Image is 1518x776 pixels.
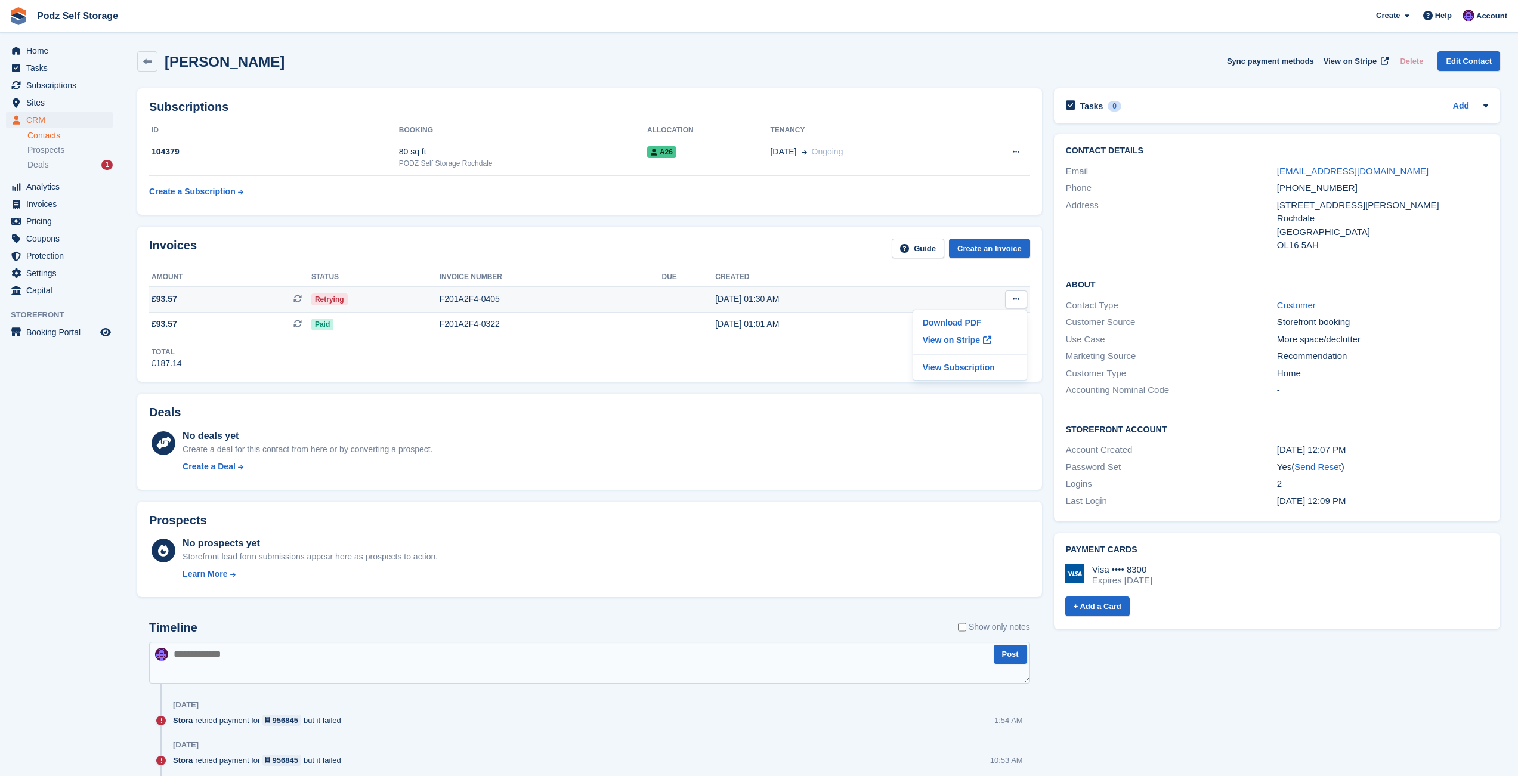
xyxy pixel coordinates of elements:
div: £187.14 [152,357,182,370]
th: Allocation [647,121,770,140]
a: menu [6,77,113,94]
img: stora-icon-8386f47178a22dfd0bd8f6a31ec36ba5ce8667c1dd55bd0f319d3a0aa187defe.svg [10,7,27,25]
div: No deals yet [183,429,432,443]
a: Deals 1 [27,159,113,171]
a: menu [6,94,113,111]
th: Status [311,268,440,287]
div: Rochdale [1277,212,1488,225]
div: 80 sq ft [399,146,647,158]
div: Storefront lead form submissions appear here as prospects to action. [183,551,438,563]
span: Coupons [26,230,98,247]
a: Customer [1277,300,1316,310]
div: Visa •••• 8300 [1092,564,1152,575]
div: retried payment for but it failed [173,755,347,766]
div: Yes [1277,460,1488,474]
button: Post [994,645,1027,664]
h2: Storefront Account [1066,423,1488,435]
div: Customer Source [1066,316,1277,329]
div: Contact Type [1066,299,1277,313]
span: Ongoing [812,147,843,156]
span: ( ) [1291,462,1344,472]
a: Prospects [27,144,113,156]
div: Learn More [183,568,227,580]
a: 956845 [262,755,301,766]
div: Marketing Source [1066,350,1277,363]
label: Show only notes [958,621,1030,633]
th: Created [715,268,941,287]
a: menu [6,324,113,341]
div: Home [1277,367,1488,381]
div: [PHONE_NUMBER] [1277,181,1488,195]
span: Help [1435,10,1452,21]
div: F201A2F4-0322 [440,318,662,330]
div: Recommendation [1277,350,1488,363]
a: Create an Invoice [949,239,1030,258]
span: CRM [26,112,98,128]
div: [DATE] 01:01 AM [715,318,941,330]
a: menu [6,112,113,128]
span: Invoices [26,196,98,212]
h2: Contact Details [1066,146,1488,156]
a: Create a Deal [183,460,432,473]
div: 956845 [273,755,298,766]
a: menu [6,213,113,230]
div: [DATE] [173,700,199,710]
div: Expires [DATE] [1092,575,1152,586]
input: Show only notes [958,621,966,633]
span: View on Stripe [1324,55,1377,67]
div: Accounting Nominal Code [1066,384,1277,397]
a: Learn More [183,568,438,580]
div: [DATE] 12:07 PM [1277,443,1488,457]
div: 10:53 AM [990,755,1023,766]
a: menu [6,60,113,76]
div: retried payment for but it failed [173,715,347,726]
div: F201A2F4-0405 [440,293,662,305]
div: Address [1066,199,1277,252]
a: menu [6,42,113,59]
span: Retrying [311,293,348,305]
span: Home [26,42,98,59]
a: [EMAIL_ADDRESS][DOMAIN_NAME] [1277,166,1429,176]
h2: Deals [149,406,181,419]
div: No prospects yet [183,536,438,551]
a: Guide [892,239,944,258]
span: Capital [26,282,98,299]
h2: [PERSON_NAME] [165,54,285,70]
span: Deals [27,159,49,171]
span: Tasks [26,60,98,76]
span: Create [1376,10,1400,21]
div: 1:54 AM [994,715,1023,726]
a: menu [6,196,113,212]
div: [GEOGRAPHIC_DATA] [1277,225,1488,239]
h2: About [1066,278,1488,290]
a: menu [6,230,113,247]
th: Due [662,268,716,287]
a: + Add a Card [1065,596,1130,616]
a: Create a Subscription [149,181,243,203]
button: Sync payment methods [1227,51,1314,71]
div: Create a Deal [183,460,236,473]
h2: Payment cards [1066,545,1488,555]
div: Logins [1066,477,1277,491]
div: OL16 5AH [1277,239,1488,252]
div: [STREET_ADDRESS][PERSON_NAME] [1277,199,1488,212]
a: View on Stripe [918,330,1022,350]
span: A26 [647,146,676,158]
span: Settings [26,265,98,282]
div: Last Login [1066,494,1277,508]
a: View Subscription [918,360,1022,375]
span: [DATE] [770,146,796,158]
div: Account Created [1066,443,1277,457]
time: 2025-08-29 11:09:41 UTC [1277,496,1346,506]
th: ID [149,121,399,140]
h2: Prospects [149,514,207,527]
span: Booking Portal [26,324,98,341]
span: Stora [173,715,193,726]
h2: Timeline [149,621,197,635]
a: Contacts [27,130,113,141]
a: menu [6,282,113,299]
div: 956845 [273,715,298,726]
div: Email [1066,165,1277,178]
div: Customer Type [1066,367,1277,381]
